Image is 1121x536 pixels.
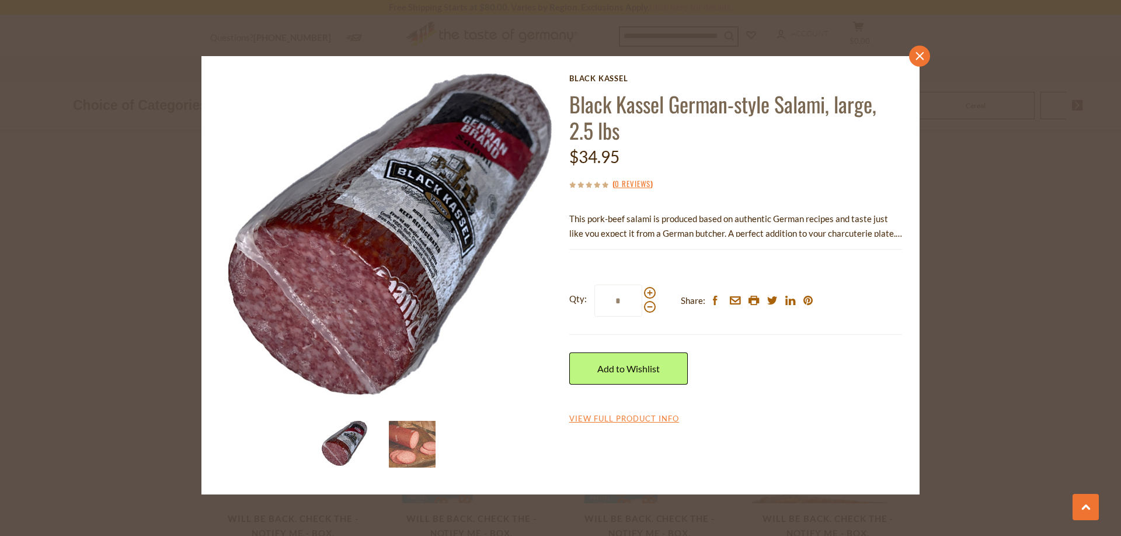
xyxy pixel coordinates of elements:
a: View Full Product Info [569,414,679,424]
input: Qty: [594,285,642,317]
span: $34.95 [569,147,619,167]
a: Black Kassel German-style Salami, large, 2.5 lbs [569,88,876,146]
img: Black Kassel German-style Salami, large, 2.5 lbs [389,421,436,468]
span: ( ) [612,178,653,189]
strong: Qty: [569,292,587,306]
img: Black Kassel German-style Salami, large, 2.5 lbs [321,421,367,468]
p: This pork-beef salami is produced based on authentic German recipes and taste just like you expec... [569,212,902,241]
img: Black Kassel German-style Salami, large, 2.5 lbs [219,74,552,407]
a: 0 Reviews [615,178,650,191]
span: Share: [681,293,705,308]
a: Black Kassel [569,74,902,83]
a: Add to Wishlist [569,352,688,385]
